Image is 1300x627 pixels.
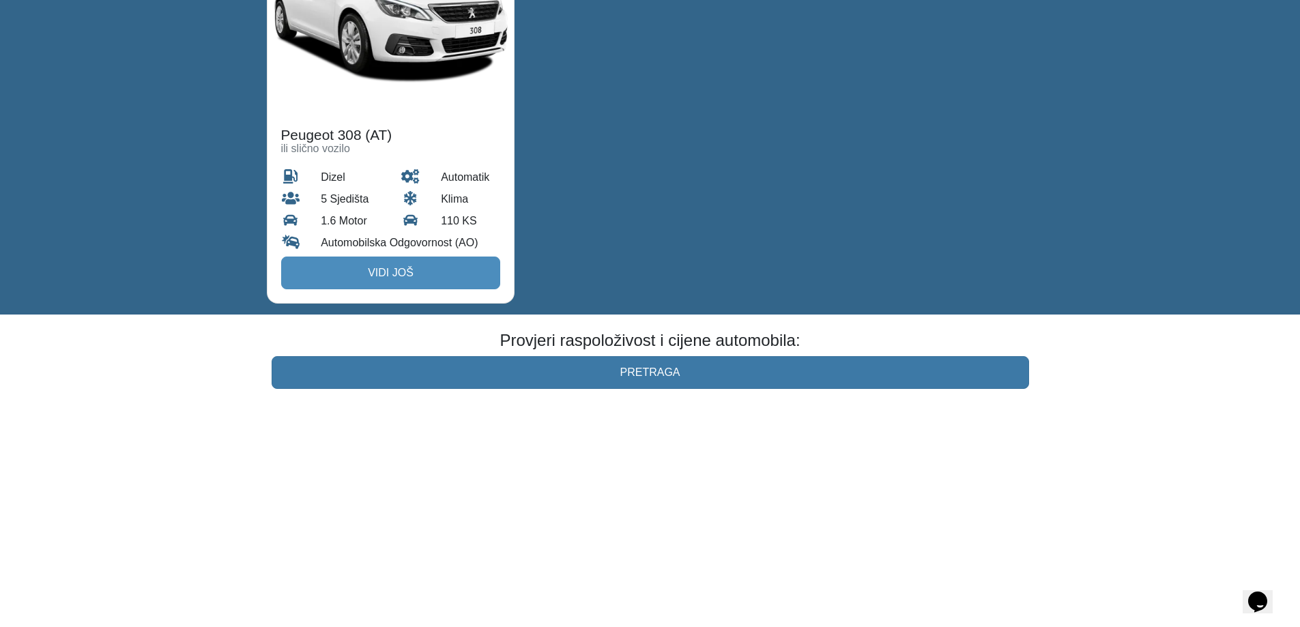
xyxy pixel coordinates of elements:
[431,188,510,210] div: Klima
[281,127,501,144] h4: Peugeot 308 (AT)
[310,232,510,254] div: Automobilska Odgovornost (AO)
[310,166,390,188] div: dizel
[1243,572,1286,613] iframe: chat widget
[272,331,1029,351] p: Provjeri raspoloživost i cijene automobila:
[431,210,510,232] div: 110 KS
[431,166,510,188] div: automatik
[310,188,390,210] div: 5 Sjedišta
[310,210,390,232] div: 1.6 Motor
[272,356,1029,389] a: Pretraga
[281,142,501,155] h6: ili slično vozilo
[281,257,501,289] a: Vidi još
